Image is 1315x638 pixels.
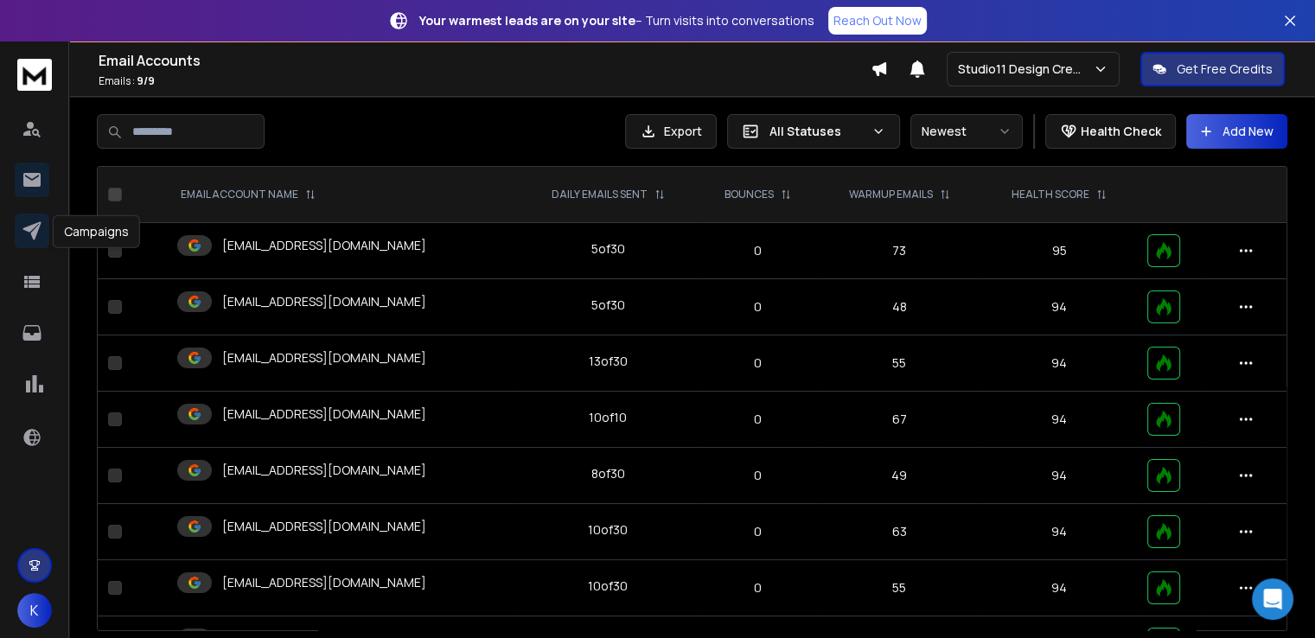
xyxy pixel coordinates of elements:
[708,242,808,259] p: 0
[591,240,625,258] div: 5 of 30
[222,237,426,254] p: [EMAIL_ADDRESS][DOMAIN_NAME]
[725,188,774,201] p: BOUNCES
[1045,114,1176,149] button: Health Check
[708,467,808,484] p: 0
[708,298,808,316] p: 0
[981,392,1137,448] td: 94
[817,504,980,560] td: 63
[625,114,717,149] button: Export
[817,335,980,392] td: 55
[137,73,155,88] span: 9 / 9
[981,504,1137,560] td: 94
[99,50,871,71] h1: Email Accounts
[222,574,426,591] p: [EMAIL_ADDRESS][DOMAIN_NAME]
[817,279,980,335] td: 48
[591,465,625,482] div: 8 of 30
[817,448,980,504] td: 49
[1140,52,1285,86] button: Get Free Credits
[833,12,922,29] p: Reach Out Now
[817,560,980,616] td: 55
[53,215,140,248] div: Campaigns
[1252,578,1293,620] div: Open Intercom Messenger
[588,577,628,595] div: 10 of 30
[981,448,1137,504] td: 94
[1012,188,1089,201] p: HEALTH SCORE
[981,560,1137,616] td: 94
[222,462,426,479] p: [EMAIL_ADDRESS][DOMAIN_NAME]
[591,297,625,314] div: 5 of 30
[708,579,808,597] p: 0
[222,293,426,310] p: [EMAIL_ADDRESS][DOMAIN_NAME]
[1186,114,1287,149] button: Add New
[769,123,865,140] p: All Statuses
[1081,123,1161,140] p: Health Check
[708,411,808,428] p: 0
[981,223,1137,279] td: 95
[589,409,627,426] div: 10 of 10
[222,349,426,367] p: [EMAIL_ADDRESS][DOMAIN_NAME]
[419,12,814,29] p: – Turn visits into conversations
[17,593,52,628] button: K
[910,114,1023,149] button: Newest
[588,521,628,539] div: 10 of 30
[222,405,426,423] p: [EMAIL_ADDRESS][DOMAIN_NAME]
[817,223,980,279] td: 73
[981,279,1137,335] td: 94
[222,518,426,535] p: [EMAIL_ADDRESS][DOMAIN_NAME]
[708,354,808,372] p: 0
[828,7,927,35] a: Reach Out Now
[981,335,1137,392] td: 94
[419,12,635,29] strong: Your warmest leads are on your site
[99,74,871,88] p: Emails :
[708,523,808,540] p: 0
[552,188,648,201] p: DAILY EMAILS SENT
[181,188,316,201] div: EMAIL ACCOUNT NAME
[849,188,933,201] p: WARMUP EMAILS
[17,59,52,91] img: logo
[958,61,1093,78] p: Studio11 Design Creative
[1177,61,1273,78] p: Get Free Credits
[817,392,980,448] td: 67
[589,353,628,370] div: 13 of 30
